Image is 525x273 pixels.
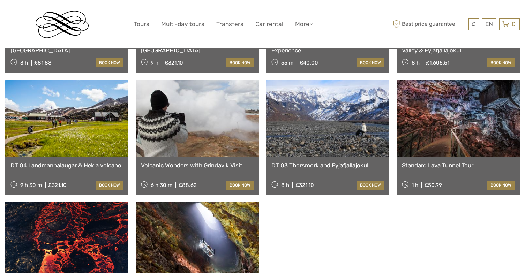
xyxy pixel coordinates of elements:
[151,60,158,66] span: 9 h
[271,162,384,169] a: DT 03 Thorsmork and Eyjafjallajokull
[141,162,254,169] a: Volcanic Wonders with Grindavik Visit
[300,60,318,66] div: £40.00
[425,182,442,188] div: £50.99
[511,21,517,28] span: 0
[412,60,420,66] span: 8 h
[472,21,476,28] span: £
[20,60,28,66] span: 3 h
[10,162,123,169] a: DT 04 Landmannalaugar & Hekla volcano
[134,19,149,29] a: Tours
[357,181,384,190] a: book now
[20,182,42,188] span: 9 h 30 m
[226,58,254,67] a: book now
[96,181,123,190] a: book now
[80,11,89,19] button: Open LiveChat chat widget
[391,18,467,30] span: Best price guarantee
[36,11,89,38] img: Reykjavik Residence
[10,12,79,18] p: We're away right now. Please check back later!
[295,182,314,188] div: £321.10
[487,181,515,190] a: book now
[402,162,515,169] a: Standard Lava Tunnel Tour
[487,58,515,67] a: book now
[179,182,197,188] div: £88.62
[482,18,496,30] div: EN
[165,60,183,66] div: £321.10
[281,60,293,66] span: 55 m
[281,182,289,188] span: 8 h
[48,182,67,188] div: £321.10
[357,58,384,67] a: book now
[226,181,254,190] a: book now
[426,60,449,66] div: £1,605.51
[216,19,243,29] a: Transfers
[161,19,204,29] a: Multi-day tours
[412,182,418,188] span: 1 h
[96,58,123,67] a: book now
[255,19,283,29] a: Car rental
[295,19,313,29] a: More
[34,60,52,66] div: £81.88
[151,182,172,188] span: 6 h 30 m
